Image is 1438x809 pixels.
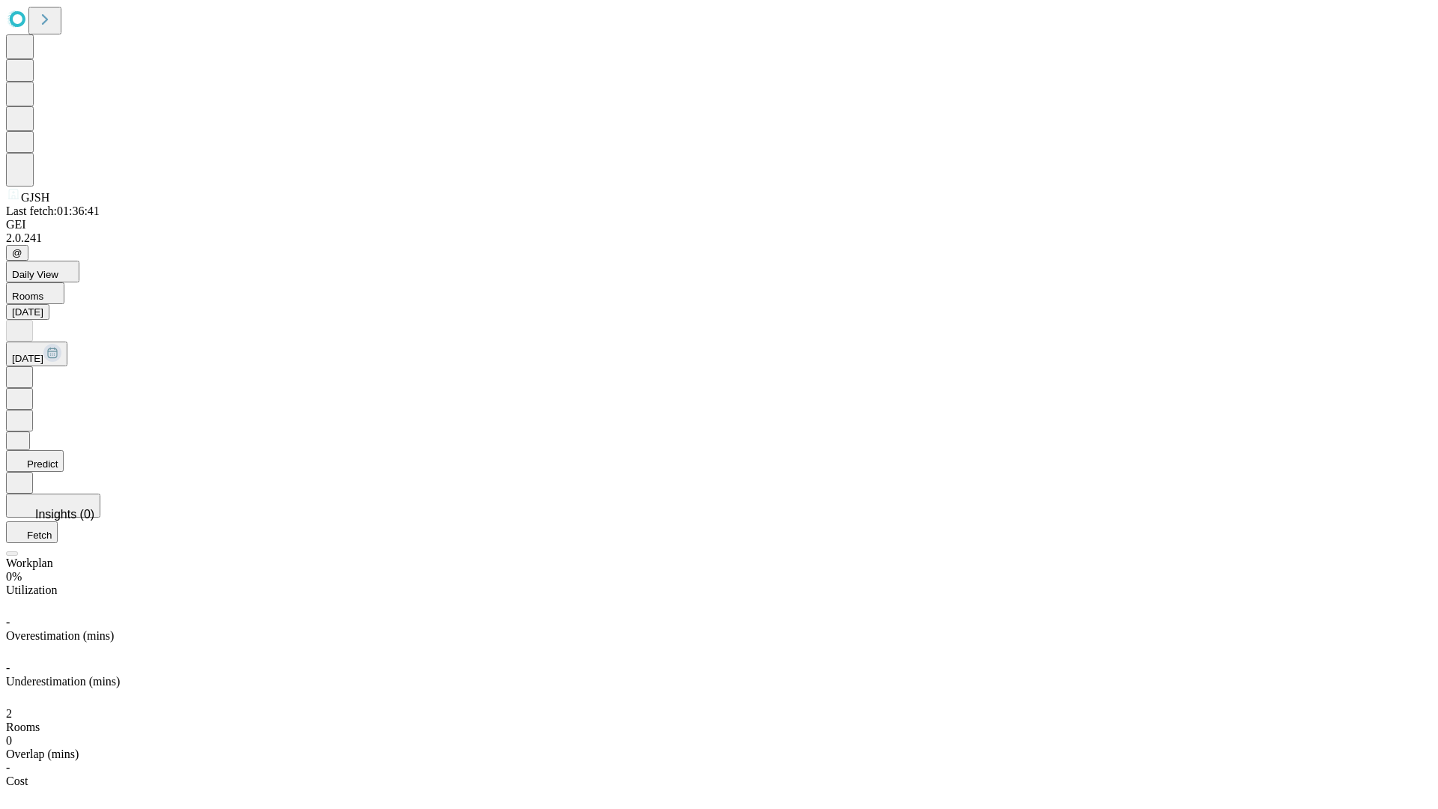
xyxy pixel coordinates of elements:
[35,508,94,521] span: Insights (0)
[6,661,10,674] span: -
[6,218,1432,231] div: GEI
[6,261,79,282] button: Daily View
[6,282,64,304] button: Rooms
[6,304,49,320] button: [DATE]
[6,721,40,733] span: Rooms
[6,231,1432,245] div: 2.0.241
[12,353,43,364] span: [DATE]
[6,734,12,747] span: 0
[6,557,53,569] span: Workplan
[6,775,28,787] span: Cost
[12,291,43,302] span: Rooms
[12,269,58,280] span: Daily View
[6,675,120,688] span: Underestimation (mins)
[6,204,100,217] span: Last fetch: 01:36:41
[6,570,22,583] span: 0%
[6,748,79,760] span: Overlap (mins)
[6,707,12,720] span: 2
[6,494,100,518] button: Insights (0)
[6,761,10,774] span: -
[6,245,28,261] button: @
[12,247,22,258] span: @
[6,629,114,642] span: Overestimation (mins)
[6,521,58,543] button: Fetch
[21,191,49,204] span: GJSH
[6,342,67,366] button: [DATE]
[6,450,64,472] button: Predict
[6,584,57,596] span: Utilization
[6,616,10,628] span: -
